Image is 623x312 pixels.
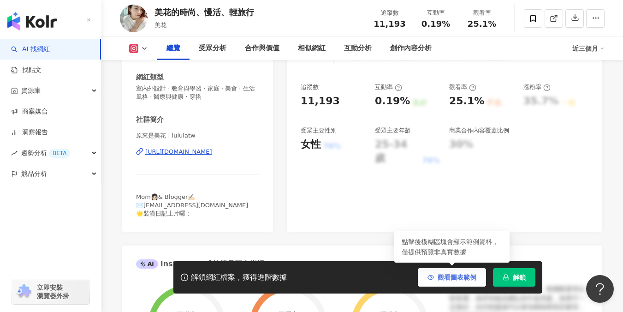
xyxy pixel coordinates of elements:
[493,268,535,287] button: 解鎖
[11,107,48,116] a: 商案媒合
[372,8,407,18] div: 追蹤數
[21,143,70,163] span: 趨勢分析
[449,126,509,135] div: 商業合作內容覆蓋比例
[191,273,287,282] div: 解鎖網紅檔案，獲得進階數據
[468,19,496,29] span: 25.1%
[136,259,264,269] div: Instagram 成效等級三大指標
[120,5,148,32] img: KOL Avatar
[374,19,405,29] span: 11,193
[301,126,337,135] div: 受眾主要性別
[15,284,33,299] img: chrome extension
[11,128,48,137] a: 洞察報告
[344,43,372,54] div: 互動分析
[136,148,259,156] a: [URL][DOMAIN_NAME]
[421,19,450,29] span: 0.19%
[390,43,432,54] div: 創作內容分析
[464,8,499,18] div: 觀看率
[513,274,526,281] span: 解鎖
[21,80,41,101] span: 資源庫
[37,283,69,300] span: 立即安裝 瀏覽器外掛
[154,6,254,18] div: 美花的時尚、慢活、輕旅行
[145,148,212,156] div: [URL][DOMAIN_NAME]
[418,268,486,287] button: 觀看圖表範例
[136,193,248,217] span: Mom👩🏻& Blogger✍🏻 ✉️[EMAIL_ADDRESS][DOMAIN_NAME] 🌟裝潢日記上片囉：
[449,94,484,108] div: 25.1%
[523,83,551,91] div: 漲粉率
[11,150,18,156] span: rise
[375,83,402,91] div: 互動率
[394,231,510,263] div: 點擊後模糊區塊會顯示範例資料，僅提供預覽非真實數據
[418,8,453,18] div: 互動率
[301,94,340,108] div: 11,193
[375,94,410,108] div: 0.19%
[438,274,476,281] span: 觀看圖表範例
[136,132,259,140] span: 原來是美花 | lululatw
[11,45,50,54] a: searchAI 找網紅
[49,149,70,158] div: BETA
[11,66,42,75] a: 找貼文
[298,43,326,54] div: 相似網紅
[154,22,166,29] span: 美花
[136,115,164,125] div: 社群簡介
[503,274,509,281] span: lock
[166,43,180,54] div: 總覽
[375,126,411,135] div: 受眾主要年齡
[136,259,158,269] div: AI
[7,12,57,30] img: logo
[572,41,605,56] div: 近三個月
[301,138,321,152] div: 女性
[199,43,226,54] div: 受眾分析
[136,84,259,101] span: 室內外設計 · 教育與學習 · 家庭 · 美食 · 生活風格 · 醫療與健康 · 穿搭
[245,43,279,54] div: 合作與價值
[136,72,164,82] div: 網紅類型
[449,83,476,91] div: 觀看率
[301,83,319,91] div: 追蹤數
[21,163,47,184] span: 競品分析
[12,279,89,304] a: chrome extension立即安裝 瀏覽器外掛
